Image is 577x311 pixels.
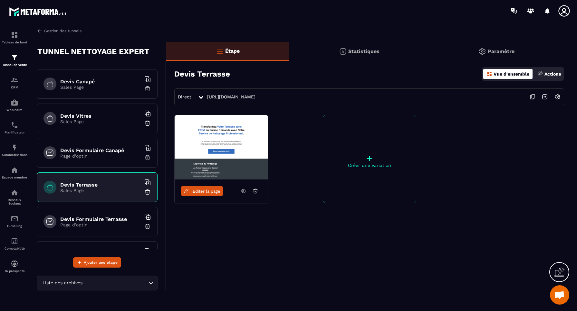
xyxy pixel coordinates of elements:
h6: Devis Formulaire Canapé [60,147,141,153]
img: image [175,115,268,179]
img: scheduler [11,121,18,129]
a: formationformationTableau de bord [2,26,27,49]
p: Statistiques [348,48,380,54]
input: Search for option [84,279,147,287]
a: Gestion des tunnels [37,28,82,34]
img: arrow [37,28,43,34]
a: Ouvrir le chat [550,285,569,305]
img: automations [11,166,18,174]
img: accountant [11,237,18,245]
img: trash [144,189,151,195]
span: Éditer la page [193,189,220,194]
p: Planificateur [2,131,27,134]
div: Search for option [37,276,158,290]
p: Webinaire [2,108,27,112]
p: Comptabilité [2,247,27,250]
h3: Devis Terrasse [174,69,230,78]
img: dashboard-orange.40269519.svg [486,71,492,77]
img: logo [9,6,67,17]
span: Liste des archives [41,279,84,287]
p: Actions [544,71,561,77]
a: accountantaccountantComptabilité [2,233,27,255]
p: Automatisations [2,153,27,157]
p: E-mailing [2,224,27,228]
img: setting-w.858f3a88.svg [552,91,564,103]
a: automationsautomationsAutomatisations [2,139,27,161]
img: automations [11,99,18,106]
a: formationformationTunnel de vente [2,49,27,71]
img: social-network [11,189,18,197]
a: automationsautomationsEspace membre [2,161,27,184]
img: setting-gr.5f69749f.svg [478,48,486,55]
p: IA prospects [2,269,27,273]
img: trash [144,120,151,126]
p: CRM [2,86,27,89]
a: schedulerschedulerPlanificateur [2,116,27,139]
p: Sales Page [60,119,141,124]
a: emailemailE-mailing [2,210,27,233]
img: formation [11,76,18,84]
img: trash [144,223,151,230]
img: actions.d6e523a2.png [537,71,543,77]
p: Paramètre [488,48,514,54]
p: + [323,154,416,163]
p: Page d'optin [60,222,141,227]
button: Ajouter une étape [73,257,121,268]
a: automationsautomationsWebinaire [2,94,27,116]
a: formationformationCRM [2,71,27,94]
p: Tableau de bord [2,41,27,44]
img: formation [11,31,18,39]
span: Ajouter une étape [84,259,118,266]
p: TUNNEL NETTOYAGE EXPERT [37,45,149,58]
a: Éditer la page [181,186,223,196]
img: trash [144,86,151,92]
p: Réseaux Sociaux [2,198,27,205]
h6: Devis Vitres [60,113,141,119]
p: Créer une variation [323,163,416,168]
a: social-networksocial-networkRéseaux Sociaux [2,184,27,210]
p: Sales Page [60,188,141,193]
img: formation [11,54,18,61]
img: arrow-next.bcc2205e.svg [539,91,551,103]
img: trash [144,154,151,161]
p: Page d'optin [60,153,141,159]
a: [URL][DOMAIN_NAME] [207,94,255,99]
img: automations [11,144,18,151]
h6: Devis Terrasse [60,182,141,188]
p: Sales Page [60,85,141,90]
img: automations [11,260,18,268]
p: Tunnel de vente [2,63,27,67]
img: stats.20deebd0.svg [339,48,347,55]
span: Direct [178,94,191,99]
img: email [11,215,18,223]
p: Espace membre [2,176,27,179]
h6: Devis Formulaire Terrasse [60,216,141,222]
h6: Devis Canapé [60,78,141,85]
img: bars-o.4a397970.svg [216,47,224,55]
p: Vue d'ensemble [494,71,529,77]
p: Étape [225,48,240,54]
